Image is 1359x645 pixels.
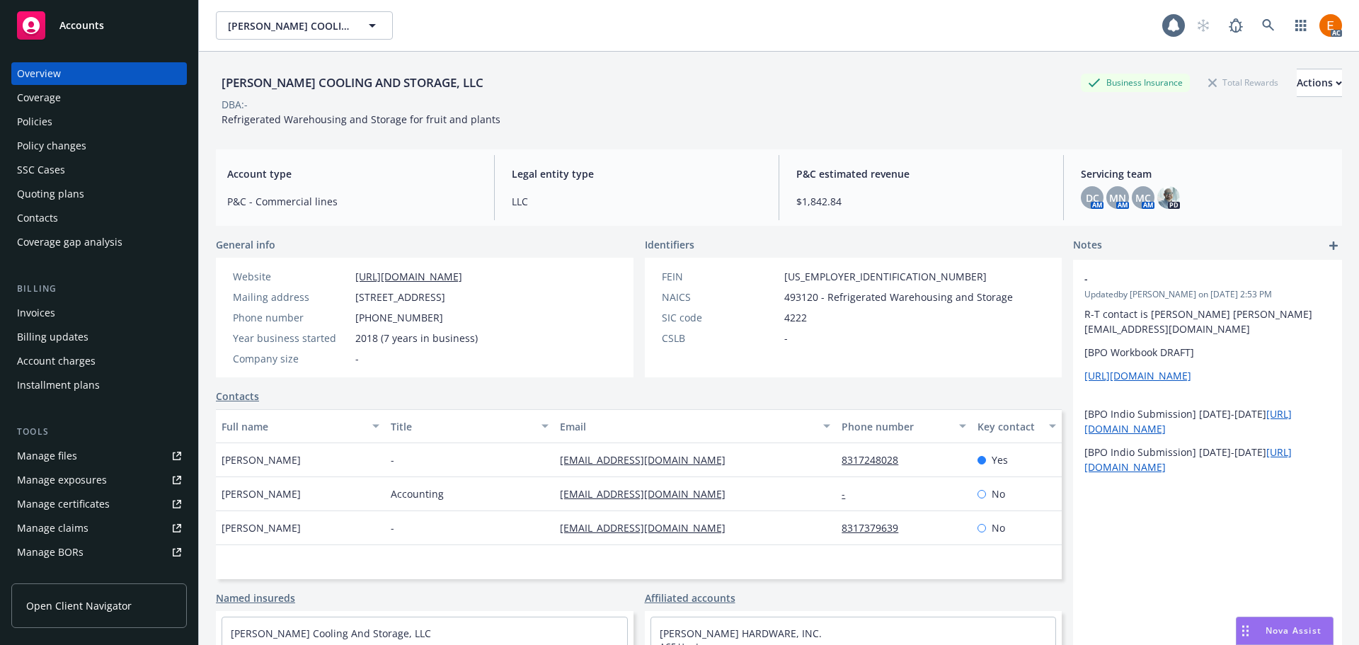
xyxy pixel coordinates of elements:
[17,469,107,491] div: Manage exposures
[11,135,187,157] a: Policy changes
[17,445,77,467] div: Manage files
[11,62,187,85] a: Overview
[216,237,275,252] span: General info
[1073,237,1102,254] span: Notes
[355,310,443,325] span: [PHONE_NUMBER]
[355,331,478,346] span: 2018 (7 years in business)
[977,419,1040,434] div: Key contact
[1266,624,1321,637] span: Nova Assist
[222,452,301,467] span: [PERSON_NAME]
[560,453,737,467] a: [EMAIL_ADDRESS][DOMAIN_NAME]
[222,419,364,434] div: Full name
[385,409,554,443] button: Title
[17,374,100,396] div: Installment plans
[1297,69,1342,97] button: Actions
[233,269,350,284] div: Website
[11,302,187,324] a: Invoices
[1135,190,1151,205] span: MC
[784,331,788,346] span: -
[784,269,987,284] span: [US_EMPLOYER_IDENTIFICATION_NUMBER]
[17,135,86,157] div: Policy changes
[512,166,762,181] span: Legal entity type
[842,419,950,434] div: Phone number
[233,310,350,325] div: Phone number
[1086,190,1099,205] span: DC
[11,6,187,45] a: Accounts
[1319,14,1342,37] img: photo
[554,409,836,443] button: Email
[17,62,61,85] div: Overview
[17,231,122,253] div: Coverage gap analysis
[17,207,58,229] div: Contacts
[836,409,971,443] button: Phone number
[11,517,187,540] a: Manage claims
[11,110,187,133] a: Policies
[216,409,385,443] button: Full name
[660,627,822,640] a: [PERSON_NAME] HARDWARE, INC.
[992,520,1005,535] span: No
[1222,11,1250,40] a: Report a Bug
[17,493,110,515] div: Manage certificates
[11,469,187,491] a: Manage exposures
[11,326,187,348] a: Billing updates
[11,350,187,372] a: Account charges
[1084,271,1294,286] span: -
[842,453,910,467] a: 8317248028
[233,351,350,366] div: Company size
[784,310,807,325] span: 4222
[1084,445,1331,474] p: [BPO Indio Submission] [DATE]-[DATE]
[972,409,1062,443] button: Key contact
[11,282,187,296] div: Billing
[227,194,477,209] span: P&C - Commercial lines
[1297,69,1342,96] div: Actions
[231,627,431,640] a: [PERSON_NAME] Cooling And Storage, LLC
[391,486,444,501] span: Accounting
[355,290,445,304] span: [STREET_ADDRESS]
[17,565,125,588] div: Summary of insurance
[11,493,187,515] a: Manage certificates
[391,419,533,434] div: Title
[222,486,301,501] span: [PERSON_NAME]
[11,183,187,205] a: Quoting plans
[1081,74,1190,91] div: Business Insurance
[11,374,187,396] a: Installment plans
[26,598,132,613] span: Open Client Navigator
[228,18,350,33] span: [PERSON_NAME] COOLING AND STORAGE, LLC
[391,520,394,535] span: -
[662,269,779,284] div: FEIN
[796,166,1046,181] span: P&C estimated revenue
[560,487,737,501] a: [EMAIL_ADDRESS][DOMAIN_NAME]
[1325,237,1342,254] a: add
[216,74,489,92] div: [PERSON_NAME] COOLING AND STORAGE, LLC
[11,541,187,564] a: Manage BORs
[222,113,500,126] span: Refrigerated Warehousing and Storage for fruit and plants
[645,237,694,252] span: Identifiers
[662,290,779,304] div: NAICS
[1236,617,1334,645] button: Nova Assist
[233,331,350,346] div: Year business started
[227,166,477,181] span: Account type
[216,590,295,605] a: Named insureds
[1189,11,1217,40] a: Start snowing
[1109,190,1126,205] span: MN
[11,207,187,229] a: Contacts
[391,452,394,467] span: -
[17,541,84,564] div: Manage BORs
[11,86,187,109] a: Coverage
[11,565,187,588] a: Summary of insurance
[1287,11,1315,40] a: Switch app
[11,425,187,439] div: Tools
[17,183,84,205] div: Quoting plans
[355,351,359,366] span: -
[1084,345,1331,360] p: [BPO Workbook DRAFT]
[11,159,187,181] a: SSC Cases
[1084,307,1331,336] p: R-T contact is [PERSON_NAME] [PERSON_NAME][EMAIL_ADDRESS][DOMAIN_NAME]
[59,20,104,31] span: Accounts
[662,310,779,325] div: SIC code
[1084,369,1191,382] a: [URL][DOMAIN_NAME]
[216,389,259,404] a: Contacts
[233,290,350,304] div: Mailing address
[1254,11,1283,40] a: Search
[1157,186,1180,209] img: photo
